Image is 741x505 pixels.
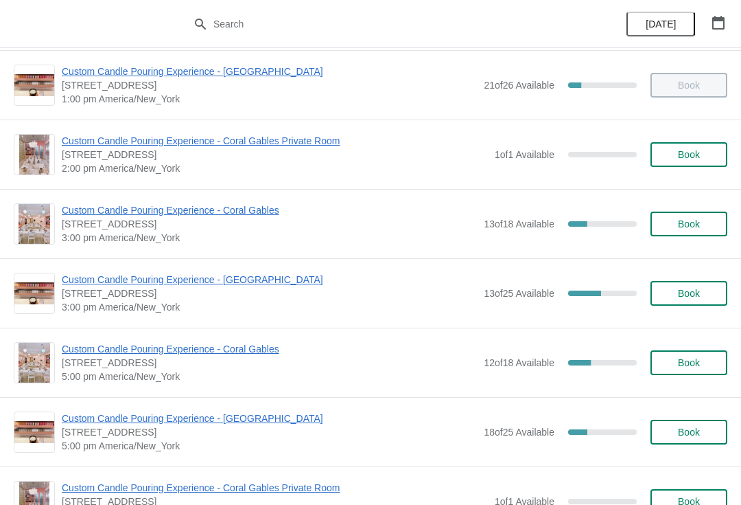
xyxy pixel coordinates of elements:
span: 12 of 18 Available [484,357,554,368]
button: Book [650,212,727,236]
button: Book [650,350,727,375]
img: Custom Candle Pouring Experience - Fort Lauderdale | 914 East Las Olas Boulevard, Fort Lauderdale... [14,282,54,305]
button: [DATE] [626,12,695,36]
span: Custom Candle Pouring Experience - [GEOGRAPHIC_DATA] [62,412,477,425]
span: Book [678,357,700,368]
img: Custom Candle Pouring Experience - Coral Gables | 154 Giralda Avenue, Coral Gables, FL, USA | 5:0... [19,343,51,383]
span: Book [678,218,700,229]
span: Custom Candle Pouring Experience - Coral Gables Private Room [62,134,488,148]
span: 13 of 25 Available [484,288,554,299]
span: Custom Candle Pouring Experience - [GEOGRAPHIC_DATA] [62,273,477,287]
span: 21 of 26 Available [484,80,554,91]
span: 5:00 pm America/New_York [62,370,477,383]
img: Custom Candle Pouring Experience - Coral Gables Private Room | 154 Giralda Avenue, Coral Gables, ... [19,135,49,175]
span: Custom Candle Pouring Experience - Coral Gables [62,342,477,356]
span: [DATE] [646,19,676,30]
span: 3:00 pm America/New_York [62,300,477,314]
img: Custom Candle Pouring Experience - Fort Lauderdale | 914 East Las Olas Boulevard, Fort Lauderdale... [14,74,54,97]
span: [STREET_ADDRESS] [62,148,488,161]
span: 5:00 pm America/New_York [62,439,477,453]
span: 18 of 25 Available [484,427,554,438]
span: [STREET_ADDRESS] [62,425,477,439]
span: 13 of 18 Available [484,218,554,229]
span: Custom Candle Pouring Experience - Coral Gables Private Room [62,481,488,495]
span: Book [678,149,700,160]
span: [STREET_ADDRESS] [62,287,477,300]
span: [STREET_ADDRESS] [62,217,477,231]
span: Custom Candle Pouring Experience - Coral Gables [62,203,477,217]
span: 3:00 pm America/New_York [62,231,477,245]
button: Book [650,142,727,167]
span: Book [678,288,700,299]
span: [STREET_ADDRESS] [62,356,477,370]
input: Search [213,12,556,36]
span: Book [678,427,700,438]
span: 1:00 pm America/New_York [62,92,477,106]
img: Custom Candle Pouring Experience - Coral Gables | 154 Giralda Avenue, Coral Gables, FL, USA | 3:0... [19,204,51,244]
span: Custom Candle Pouring Experience - [GEOGRAPHIC_DATA] [62,65,477,78]
span: 1 of 1 Available [495,149,554,160]
button: Book [650,420,727,445]
span: 2:00 pm America/New_York [62,161,488,175]
button: Book [650,281,727,306]
span: [STREET_ADDRESS] [62,78,477,92]
img: Custom Candle Pouring Experience - Fort Lauderdale | 914 East Las Olas Boulevard, Fort Lauderdale... [14,421,54,444]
